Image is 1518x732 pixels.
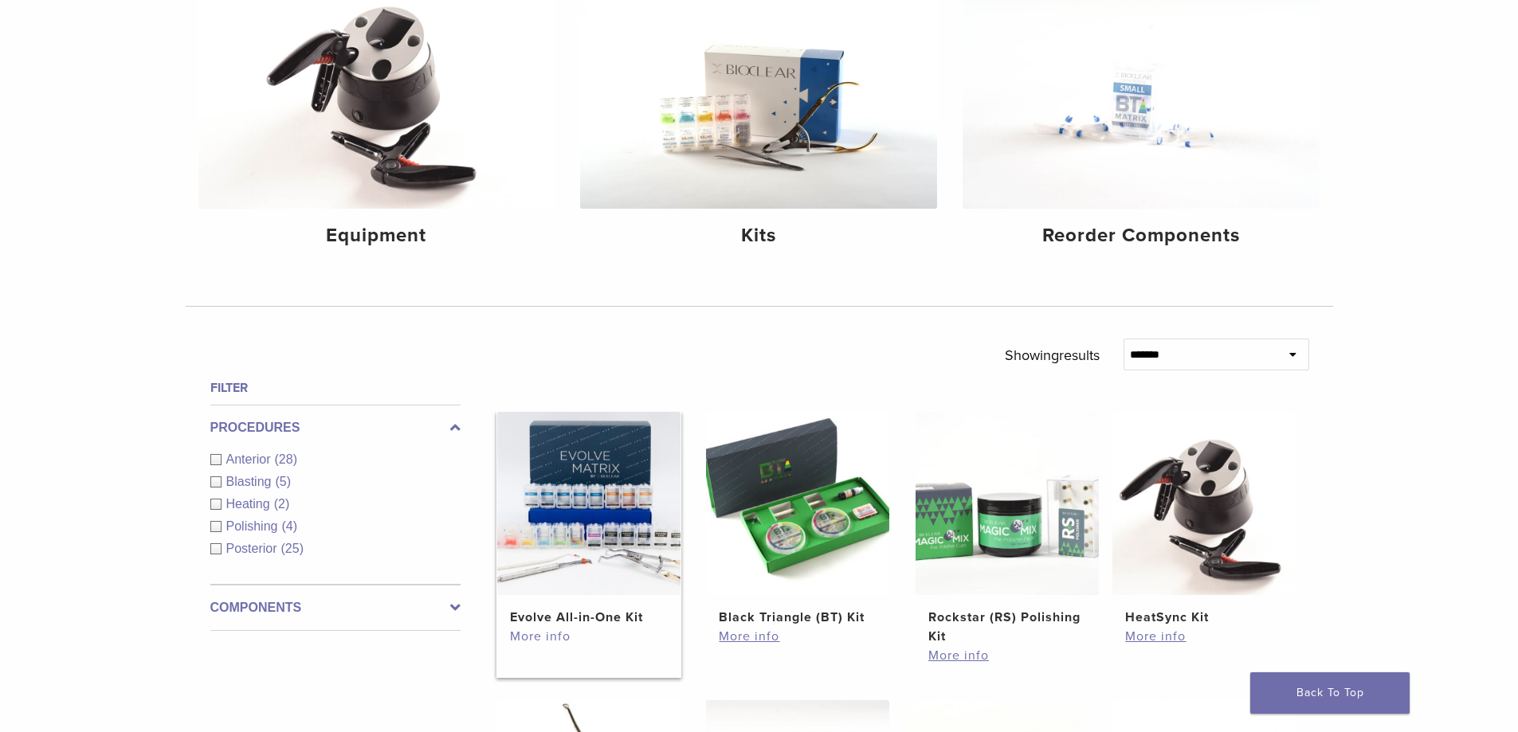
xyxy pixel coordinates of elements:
[975,221,1307,250] h4: Reorder Components
[1005,339,1100,372] p: Showing results
[226,475,276,488] span: Blasting
[226,542,281,555] span: Posterior
[705,412,891,627] a: Black Triangle (BT) KitBlack Triangle (BT) Kit
[719,627,877,646] a: More info
[928,646,1086,665] a: More info
[593,221,924,250] h4: Kits
[210,418,461,437] label: Procedures
[719,608,877,627] h2: Black Triangle (BT) Kit
[1250,672,1410,714] a: Back To Top
[496,412,682,627] a: Evolve All-in-One KitEvolve All-in-One Kit
[210,598,461,617] label: Components
[928,608,1086,646] h2: Rockstar (RS) Polishing Kit
[210,378,461,397] h4: Filter
[915,412,1100,646] a: Rockstar (RS) Polishing KitRockstar (RS) Polishing Kit
[916,412,1099,595] img: Rockstar (RS) Polishing Kit
[226,519,282,533] span: Polishing
[1112,412,1297,627] a: HeatSync KitHeatSync Kit
[226,497,274,511] span: Heating
[281,519,297,533] span: (4)
[1125,627,1283,646] a: More info
[497,412,681,595] img: Evolve All-in-One Kit
[281,542,304,555] span: (25)
[1125,608,1283,627] h2: HeatSync Kit
[274,497,290,511] span: (2)
[706,412,889,595] img: Black Triangle (BT) Kit
[1112,412,1296,595] img: HeatSync Kit
[510,608,668,627] h2: Evolve All-in-One Kit
[510,627,668,646] a: More info
[275,475,291,488] span: (5)
[226,452,275,466] span: Anterior
[275,452,297,466] span: (28)
[211,221,543,250] h4: Equipment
